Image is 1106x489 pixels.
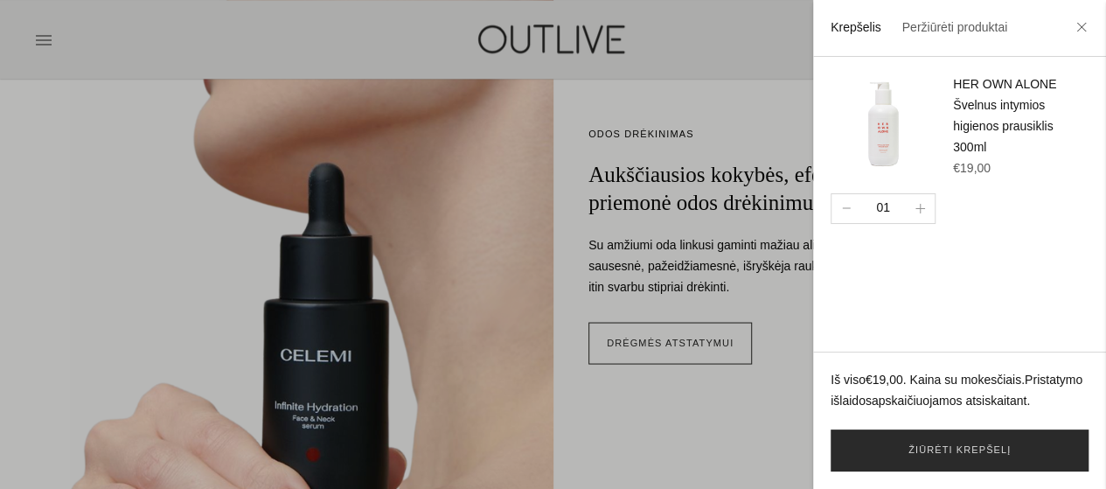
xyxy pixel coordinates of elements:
[831,430,1089,472] a: Žiūrėti krepšelį
[869,199,897,218] div: 01
[831,74,936,179] img: her-own-alone-prausiklis-outlive_200x.png
[901,20,1007,34] a: Peržiūrėti produktai
[866,373,903,387] span: €19,00
[831,370,1089,412] p: Iš viso . Kaina su mokesčiais. apskaičiuojamos atsiskaitant.
[831,373,1082,408] a: Pristatymo išlaidos
[831,20,881,34] a: Krepšelis
[953,161,991,175] span: €19,00
[953,77,1056,154] a: HER OWN ALONE Švelnus intymios higienos prausiklis 300ml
